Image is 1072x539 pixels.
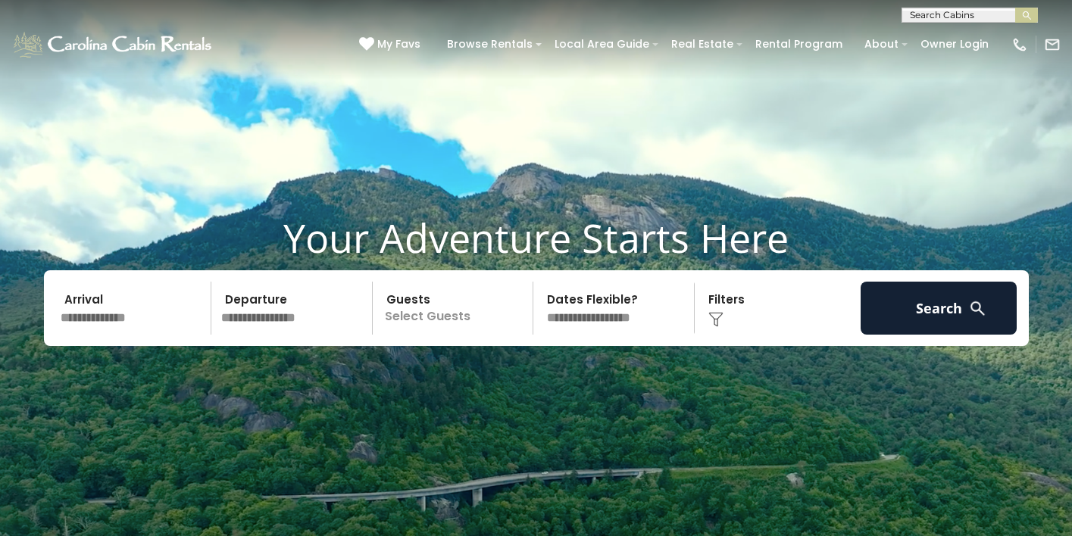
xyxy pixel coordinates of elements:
img: phone-regular-white.png [1011,36,1028,53]
img: mail-regular-white.png [1044,36,1061,53]
img: White-1-1-2.png [11,30,216,60]
h1: Your Adventure Starts Here [11,214,1061,261]
a: My Favs [359,36,424,53]
img: search-regular-white.png [968,299,987,318]
a: Rental Program [748,33,850,56]
a: Real Estate [664,33,741,56]
button: Search [861,282,1017,335]
p: Select Guests [377,282,533,335]
span: My Favs [377,36,420,52]
a: Browse Rentals [439,33,540,56]
a: Owner Login [913,33,996,56]
img: filter--v1.png [708,312,724,327]
a: Local Area Guide [547,33,657,56]
a: About [857,33,906,56]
